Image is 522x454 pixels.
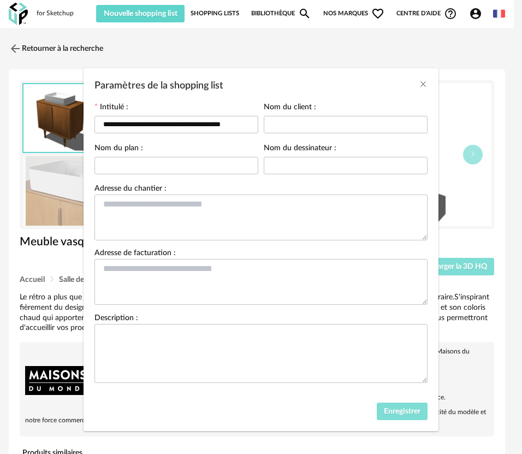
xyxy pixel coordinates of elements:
label: Nom du plan : [94,144,143,154]
span: Enregistrer [384,408,420,415]
label: Adresse du chantier : [94,185,167,194]
span: Paramètres de la shopping list [94,81,223,91]
div: Paramètres de la shopping list [84,68,438,431]
button: Close [419,79,428,91]
label: Nom du client : [264,103,316,113]
label: Description : [94,314,138,324]
label: Adresse de facturation : [94,249,176,259]
label: Nom du dessinateur : [264,144,336,154]
button: Enregistrer [377,403,428,420]
label: Intitulé : [94,103,128,113]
